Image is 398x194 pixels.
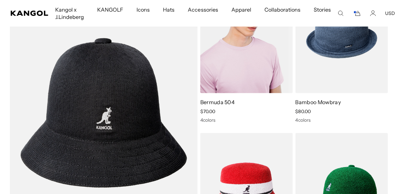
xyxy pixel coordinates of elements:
a: Kangol [11,11,49,16]
div: 4 colors [296,117,388,123]
span: $80.00 [296,108,311,114]
a: Account [370,10,376,16]
div: 4 colors [200,117,293,123]
a: Bamboo Mowbray [296,99,341,105]
span: $70.00 [200,108,215,114]
button: Cart [353,10,361,16]
a: Bermuda 504 [200,99,235,105]
summary: Search here [338,10,344,16]
button: USD [385,10,395,16]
